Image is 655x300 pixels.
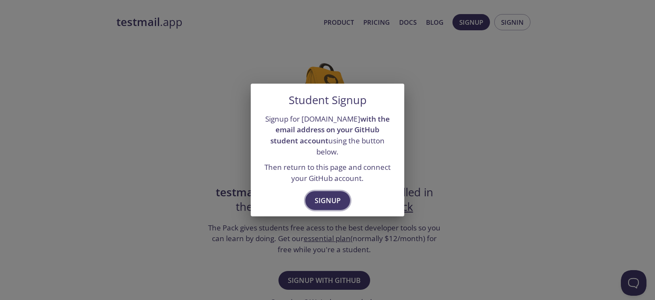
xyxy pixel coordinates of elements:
[305,191,350,210] button: Signup
[270,114,390,146] strong: with the email address on your GitHub student account
[261,114,394,157] p: Signup for [DOMAIN_NAME] using the button below.
[315,195,341,207] span: Signup
[261,162,394,183] p: Then return to this page and connect your GitHub account.
[289,94,367,107] h5: Student Signup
